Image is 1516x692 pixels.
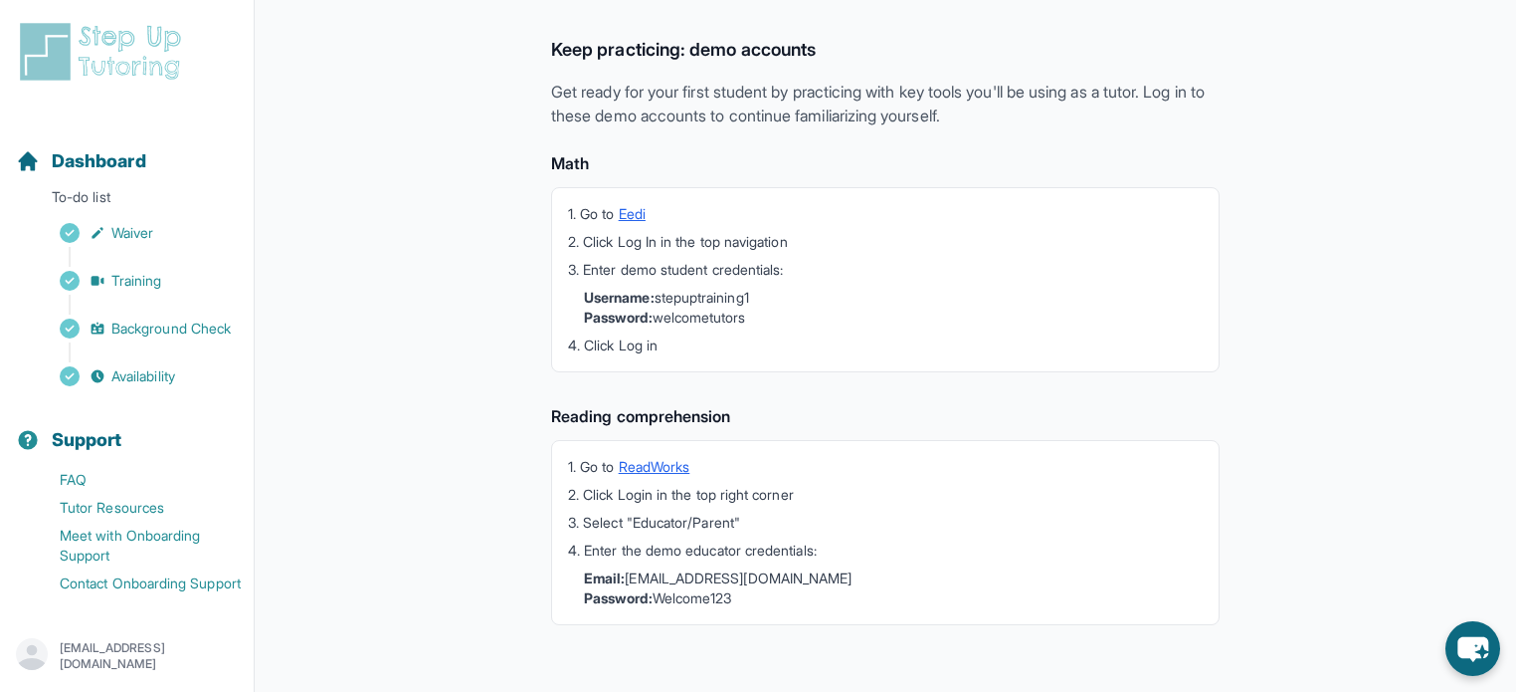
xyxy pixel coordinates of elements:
a: FAQ [16,466,254,494]
a: Contact Onboarding Support [16,570,254,597]
a: Training [16,267,254,295]
li: 3. Select "Educator/Parent" [568,513,1203,533]
p: To-do list [8,187,246,215]
button: chat-button [1445,621,1500,676]
li: 1. Go to [568,204,1203,224]
button: [EMAIL_ADDRESS][DOMAIN_NAME] [16,638,238,674]
li: 4. Enter the demo educator credentials: [568,541,1203,561]
li: 2. Click Login in the top right corner [568,485,1203,505]
h3: Keep practicing: demo accounts [551,36,1220,64]
span: Dashboard [52,147,146,175]
span: Waiver [111,223,153,243]
span: Background Check [111,319,231,339]
a: ReadWorks [619,458,690,475]
span: Training [111,271,162,291]
a: Meet with Onboarding Support [16,522,254,570]
span: Support [52,426,122,454]
li: 3. Enter demo student credentials: [568,260,1203,280]
button: Dashboard [8,115,246,183]
a: Eedi [619,205,646,222]
strong: Password: [584,589,653,606]
a: Tutor Resources [16,494,254,522]
li: 1. Go to [568,457,1203,477]
a: Background Check [16,315,254,343]
span: Availability [111,366,175,386]
p: Get ready for your first student by practicing with key tools you'll be using as a tutor. Log in ... [551,80,1220,127]
a: Availability [16,362,254,390]
strong: Email: [584,570,625,586]
img: logo [16,20,193,84]
li: 2. Click Log In in the top navigation [568,232,1203,252]
h4: Reading comprehension [551,404,1220,428]
li: 4. Click Log in [568,336,1203,355]
strong: Username: [584,289,655,306]
p: [EMAIL_ADDRESS][DOMAIN_NAME] [60,640,238,672]
a: Waiver [16,219,254,247]
li: [EMAIL_ADDRESS][DOMAIN_NAME] Welcome123 [584,569,1203,608]
strong: Password: [584,309,653,326]
button: Support [8,394,246,462]
a: Dashboard [16,147,146,175]
h4: Math [551,151,1220,175]
li: stepuptraining1 welcometutors [584,288,1203,328]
